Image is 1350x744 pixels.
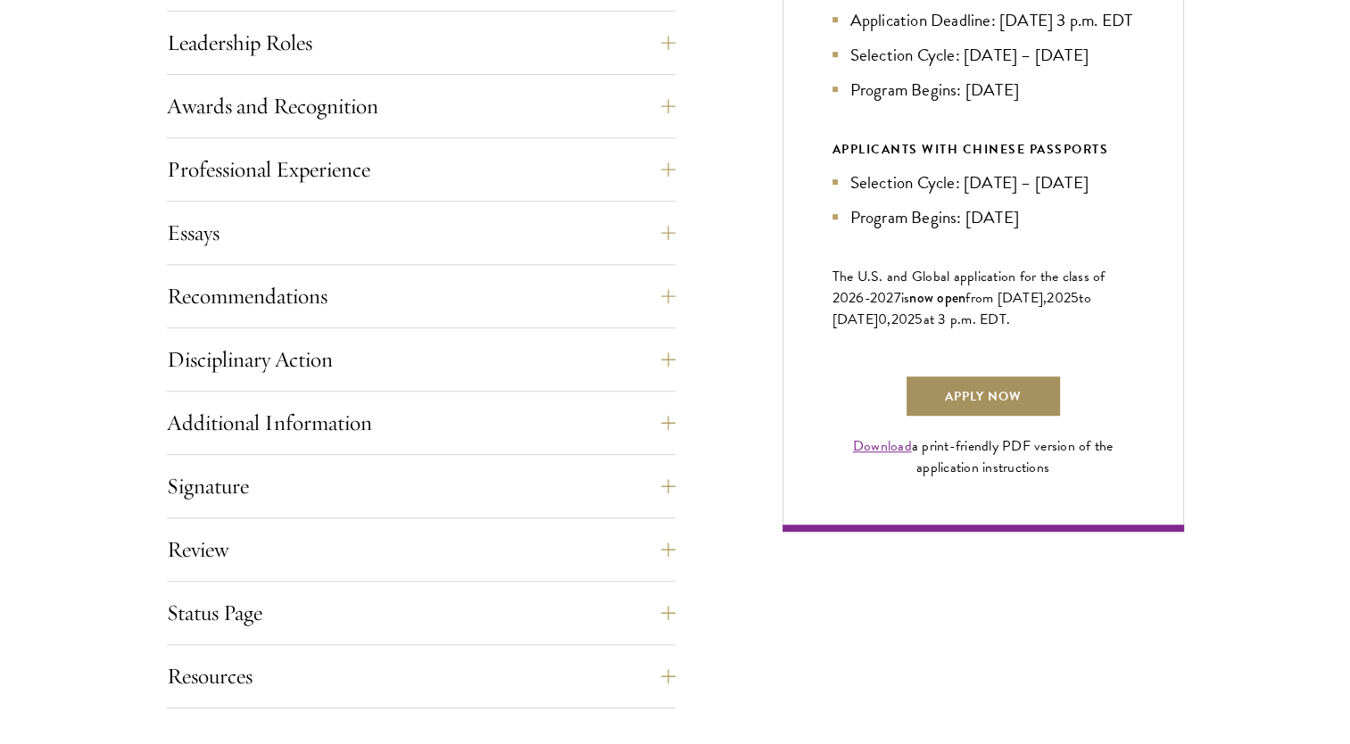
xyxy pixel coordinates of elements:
[887,309,890,330] span: ,
[1047,287,1071,309] span: 202
[923,309,1011,330] span: at 3 p.m. EDT.
[832,138,1134,161] div: APPLICANTS WITH CHINESE PASSPORTS
[167,275,675,318] button: Recommendations
[167,401,675,444] button: Additional Information
[891,309,915,330] span: 202
[167,465,675,508] button: Signature
[167,528,675,571] button: Review
[1071,287,1079,309] span: 5
[894,287,901,309] span: 7
[167,338,675,381] button: Disciplinary Action
[965,287,1047,309] span: from [DATE],
[901,287,910,309] span: is
[167,211,675,254] button: Essays
[832,435,1134,478] div: a print-friendly PDF version of the application instructions
[856,287,864,309] span: 6
[905,375,1062,417] a: Apply Now
[878,309,887,330] span: 0
[832,287,1091,330] span: to [DATE]
[167,655,675,698] button: Resources
[832,204,1134,230] li: Program Begins: [DATE]
[832,169,1134,195] li: Selection Cycle: [DATE] – [DATE]
[167,85,675,128] button: Awards and Recognition
[865,287,894,309] span: -202
[832,266,1106,309] span: The U.S. and Global application for the class of 202
[909,287,965,308] span: now open
[915,309,923,330] span: 5
[832,7,1134,33] li: Application Deadline: [DATE] 3 p.m. EDT
[167,21,675,64] button: Leadership Roles
[832,42,1134,68] li: Selection Cycle: [DATE] – [DATE]
[167,591,675,634] button: Status Page
[167,148,675,191] button: Professional Experience
[853,435,912,457] a: Download
[832,77,1134,103] li: Program Begins: [DATE]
